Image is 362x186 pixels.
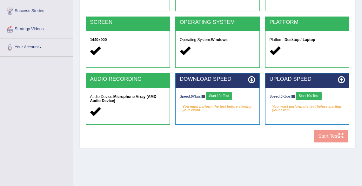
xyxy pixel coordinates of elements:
img: ajax-loader-fb-connection.gif [201,95,205,98]
img: ajax-loader-fb-connection.gif [291,95,295,98]
h5: Platform: [270,38,345,42]
strong: 0 [281,94,283,98]
div: Speed: Kbps [270,92,345,101]
h2: PLATFORM [270,19,345,25]
strong: Windows [211,38,227,42]
h2: DOWNLOAD SPEED [180,76,255,82]
button: Start 10s Test [206,92,232,100]
button: Start 10s Test [296,92,322,100]
h5: Audio Device: [90,95,165,103]
a: Strategy Videos [0,20,73,36]
h5: Operating System: [180,38,255,42]
a: Your Account [0,38,73,54]
em: You must perform the test before starting your exam [270,103,345,111]
h2: UPLOAD SPEED [270,76,345,82]
strong: Desktop / Laptop [285,38,315,42]
div: Speed: Kbps [180,92,255,101]
h2: OPERATING SYSTEM [180,19,255,25]
h2: AUDIO RECORDING [90,76,165,82]
strong: Microphone Array (AMD Audio Device) [90,94,156,103]
strong: 1440x900 [90,38,107,42]
strong: 0 [191,94,193,98]
a: Success Stories [0,2,73,18]
h2: SCREEN [90,19,165,25]
em: You must perform the test before starting your exam [180,103,255,111]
